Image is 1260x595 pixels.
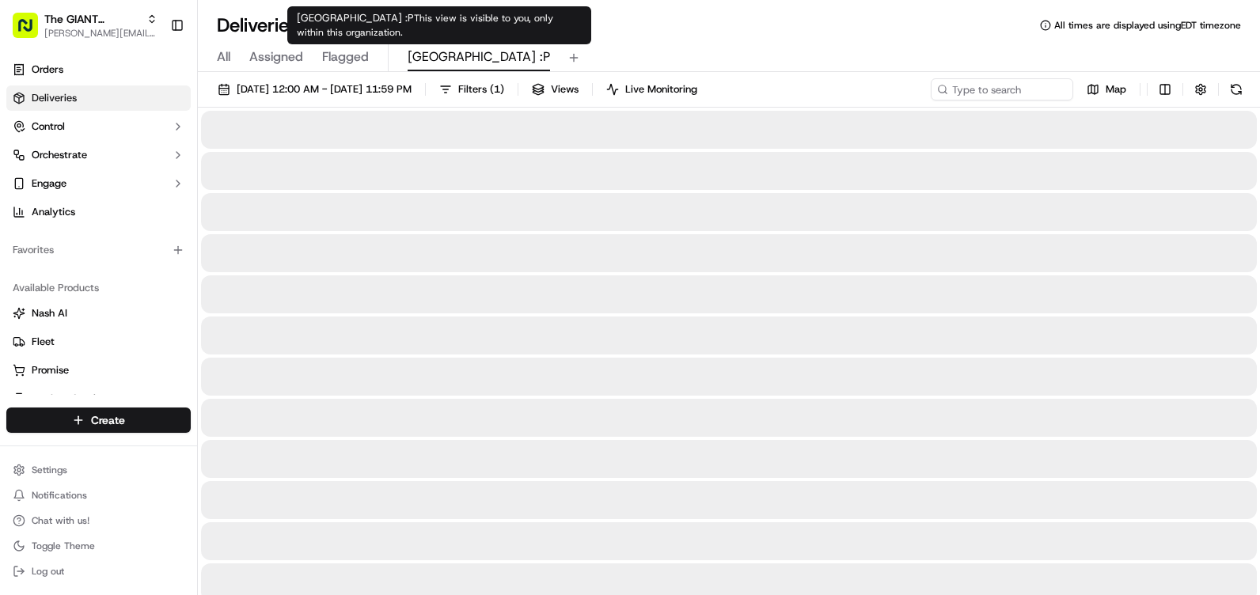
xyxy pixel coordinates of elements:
p: Welcome 👋 [16,63,288,89]
span: Knowledge Base [32,229,121,245]
div: 💻 [134,231,146,244]
span: Deliveries [32,91,77,105]
span: This view is visible to you, only within this organization. [297,12,553,39]
span: Orchestrate [32,148,87,162]
span: Log out [32,565,64,578]
span: All times are displayed using EDT timezone [1054,19,1241,32]
button: The GIANT Company[PERSON_NAME][EMAIL_ADDRESS][PERSON_NAME][DOMAIN_NAME] [6,6,164,44]
span: Toggle Theme [32,540,95,552]
button: [PERSON_NAME][EMAIL_ADDRESS][PERSON_NAME][DOMAIN_NAME] [44,27,157,40]
a: Deliveries [6,85,191,111]
a: Nash AI [13,306,184,320]
span: Product Catalog [32,392,108,406]
a: Powered byPylon [112,267,192,280]
button: Refresh [1225,78,1247,100]
img: Nash [16,16,47,47]
h1: Deliveries [217,13,298,38]
div: [GEOGRAPHIC_DATA] :P [287,6,591,44]
span: Live Monitoring [625,82,697,97]
a: Product Catalog [13,392,184,406]
div: 📗 [16,231,28,244]
span: API Documentation [150,229,254,245]
span: Assigned [249,47,303,66]
button: Map [1080,78,1133,100]
span: All [217,47,230,66]
div: Start new chat [54,151,260,167]
span: Fleet [32,335,55,349]
button: Notifications [6,484,191,506]
button: Control [6,114,191,139]
button: Live Monitoring [599,78,704,100]
a: Fleet [13,335,184,349]
button: [DATE] 12:00 AM - [DATE] 11:59 PM [211,78,419,100]
button: Engage [6,171,191,196]
button: Create [6,407,191,433]
input: Got a question? Start typing here... [41,102,285,119]
span: Orders [32,63,63,77]
button: Toggle Theme [6,535,191,557]
a: Promise [13,363,184,377]
a: 💻API Documentation [127,223,260,252]
button: Log out [6,560,191,582]
span: Engage [32,176,66,191]
span: Pylon [157,268,192,280]
img: 1736555255976-a54dd68f-1ca7-489b-9aae-adbdc363a1c4 [16,151,44,180]
span: [DATE] 12:00 AM - [DATE] 11:59 PM [237,82,412,97]
div: We're available if you need us! [54,167,200,180]
button: Filters(1) [432,78,511,100]
button: Nash AI [6,301,191,326]
span: Filters [458,82,504,97]
button: Product Catalog [6,386,191,411]
span: Create [91,412,125,428]
input: Type to search [931,78,1073,100]
button: The GIANT Company [44,11,140,27]
a: Analytics [6,199,191,225]
span: Nash AI [32,306,67,320]
span: Analytics [32,205,75,219]
span: [GEOGRAPHIC_DATA] :P [408,47,550,66]
button: Chat with us! [6,510,191,532]
span: Chat with us! [32,514,89,527]
button: Views [525,78,586,100]
button: Settings [6,459,191,481]
button: Promise [6,358,191,383]
span: ( 1 ) [490,82,504,97]
span: Flagged [322,47,369,66]
span: Notifications [32,489,87,502]
div: Favorites [6,237,191,263]
a: 📗Knowledge Base [9,223,127,252]
button: Orchestrate [6,142,191,168]
span: Settings [32,464,67,476]
span: Views [551,82,579,97]
button: Fleet [6,329,191,354]
button: Start new chat [269,156,288,175]
span: Promise [32,363,69,377]
span: Control [32,119,65,134]
span: Map [1106,82,1126,97]
a: Orders [6,57,191,82]
div: Available Products [6,275,191,301]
